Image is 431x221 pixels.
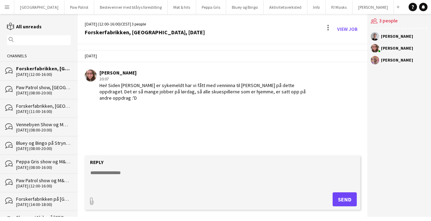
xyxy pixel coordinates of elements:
div: Paw Patrol show, [GEOGRAPHIC_DATA], [DATE] [16,84,71,91]
button: PJ Masks [326,0,353,14]
div: Paw Patrol show og M&H i [PERSON_NAME], [DATE] [16,177,71,184]
button: Info [307,0,326,14]
div: 20:07 [99,76,317,82]
div: [DATE] (08:00-20:00) [16,91,71,95]
div: [DATE] (08:00-16:00) [16,165,71,170]
div: [PERSON_NAME] [381,58,413,62]
div: [DATE] (08:00-20:00) [16,128,71,133]
button: Bestevenner med blålys forestilling [94,0,168,14]
div: [DATE] (11:00-16:00) [16,109,71,114]
button: Send [333,192,357,206]
button: [GEOGRAPHIC_DATA] [14,0,64,14]
button: Paw Patrol [64,0,94,14]
div: [DATE] (12:00-16:00) [16,184,71,188]
div: Forskerfabrikken, [GEOGRAPHIC_DATA], [DATE] [16,103,71,109]
div: Skye møt&hils på [GEOGRAPHIC_DATA], [DATE] [16,214,71,221]
div: [DATE] [78,50,368,62]
label: Reply [90,159,104,165]
div: Forskerfabrikken, [GEOGRAPHIC_DATA], [DATE] [85,29,205,35]
a: All unreads [7,23,42,30]
div: [PERSON_NAME] [99,70,317,76]
div: [PERSON_NAME] [381,46,413,50]
div: Peppa Gris show og M&H, [PERSON_NAME], overnatting fra lørdag til søndag [16,158,71,165]
div: [DATE] (14:00-18:00) [16,202,71,207]
button: Møt & hils [168,0,196,14]
button: [PERSON_NAME] [353,0,394,14]
div: Vennebyen Show og M&H på [GEOGRAPHIC_DATA], [DATE] [16,121,71,128]
span: CEST [121,21,130,27]
div: Hei! Siden [PERSON_NAME] er sykemeldt har vi fått med venninna til [PERSON_NAME] på dette oppdrag... [99,82,317,101]
a: View Job [334,23,360,35]
div: Forskerfabrikken på [GEOGRAPHIC_DATA], [DATE] (høstferien) [16,196,71,202]
div: 3 people [371,14,427,29]
button: Bluey og Bingo [226,0,264,14]
button: Aktivitetsverksted [264,0,307,14]
div: [DATE] (08:00-20:00) [16,146,71,151]
div: Bluey og Bingo på Strynemessa, [DATE] [16,140,71,146]
div: [DATE] (12:00-16:00) [16,72,71,77]
div: [DATE] (12:00-16:00) | 3 people [85,21,205,27]
div: [PERSON_NAME] [381,34,413,38]
div: Forskerfabrikken, [GEOGRAPHIC_DATA], [DATE] [16,65,71,72]
button: Peppa Gris [196,0,226,14]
